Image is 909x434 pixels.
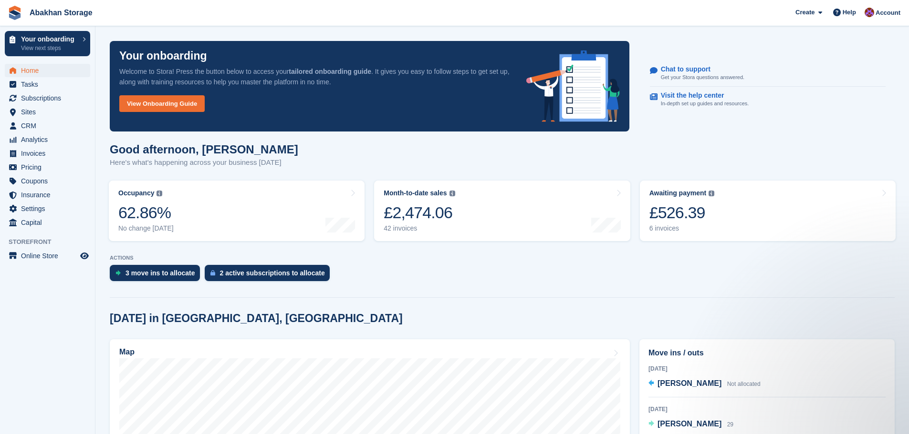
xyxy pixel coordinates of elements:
[5,91,90,105] a: menu
[648,378,761,390] a: [PERSON_NAME] Not allocated
[661,73,744,81] p: Get your Stora questions answered.
[205,265,334,286] a: 2 active subscriptions to allocate
[21,133,78,146] span: Analytics
[5,249,90,262] a: menu
[843,8,856,17] span: Help
[119,66,511,87] p: Welcome to Stora! Press the button below to access your . It gives you easy to follow steps to ge...
[5,202,90,215] a: menu
[21,78,78,91] span: Tasks
[5,161,90,174] a: menu
[661,91,742,100] p: Visit the help center
[118,203,174,222] div: 62.86%
[157,191,162,196] img: icon-info-grey-7440780725fd019a000dd9b08b2336e03edf1995a4989e88bcd33f0948082b44.svg
[110,143,298,156] h1: Good afternoon, [PERSON_NAME]
[220,269,325,277] div: 2 active subscriptions to allocate
[5,133,90,146] a: menu
[5,119,90,132] a: menu
[648,347,886,359] h2: Move ins / outs
[289,68,371,75] strong: tailored onboarding guide
[384,224,455,232] div: 42 invoices
[5,31,90,56] a: Your onboarding View next steps
[876,8,900,18] span: Account
[26,5,96,20] a: Abakhan Storage
[658,420,721,428] span: [PERSON_NAME]
[118,224,174,232] div: No change [DATE]
[9,237,95,247] span: Storefront
[5,105,90,119] a: menu
[21,64,78,77] span: Home
[21,188,78,202] span: Insurance
[110,265,205,286] a: 3 move ins to allocate
[449,191,455,196] img: icon-info-grey-7440780725fd019a000dd9b08b2336e03edf1995a4989e88bcd33f0948082b44.svg
[5,216,90,229] a: menu
[795,8,815,17] span: Create
[5,188,90,202] a: menu
[21,91,78,105] span: Subscriptions
[21,147,78,160] span: Invoices
[109,181,365,241] a: Occupancy 62.86% No change [DATE]
[648,364,886,373] div: [DATE]
[648,418,733,431] a: [PERSON_NAME] 29
[650,61,886,87] a: Chat to support Get your Stora questions answered.
[727,381,761,387] span: Not allocated
[125,269,195,277] div: 3 move ins to allocate
[661,65,737,73] p: Chat to support
[119,95,205,112] a: View Onboarding Guide
[21,105,78,119] span: Sites
[79,250,90,262] a: Preview store
[374,181,630,241] a: Month-to-date sales £2,474.06 42 invoices
[865,8,874,17] img: William Abakhan
[210,270,215,276] img: active_subscription_to_allocate_icon-d502201f5373d7db506a760aba3b589e785aa758c864c3986d89f69b8ff3...
[384,189,447,197] div: Month-to-date sales
[118,189,154,197] div: Occupancy
[650,87,886,112] a: Visit the help center In-depth set up guides and resources.
[661,100,749,108] p: In-depth set up guides and resources.
[21,249,78,262] span: Online Store
[649,203,715,222] div: £526.39
[119,50,207,61] p: Your onboarding
[5,78,90,91] a: menu
[5,147,90,160] a: menu
[110,255,895,261] p: ACTIONS
[115,270,121,276] img: move_ins_to_allocate_icon-fdf77a2bb77ea45bf5b3d319d69a93e2d87916cf1d5bf7949dd705db3b84f3ca.svg
[21,119,78,132] span: CRM
[21,44,78,52] p: View next steps
[649,224,715,232] div: 6 invoices
[21,202,78,215] span: Settings
[21,174,78,188] span: Coupons
[110,157,298,168] p: Here's what's happening across your business [DATE]
[640,181,896,241] a: Awaiting payment £526.39 6 invoices
[5,64,90,77] a: menu
[21,36,78,42] p: Your onboarding
[110,312,403,325] h2: [DATE] in [GEOGRAPHIC_DATA], [GEOGRAPHIC_DATA]
[526,50,620,122] img: onboarding-info-6c161a55d2c0e0a8cae90662b2fe09162a5109e8cc188191df67fb4f79e88e88.svg
[21,216,78,229] span: Capital
[709,191,714,196] img: icon-info-grey-7440780725fd019a000dd9b08b2336e03edf1995a4989e88bcd33f0948082b44.svg
[8,6,22,20] img: stora-icon-8386f47178a22dfd0bd8f6a31ec36ba5ce8667c1dd55bd0f319d3a0aa187defe.svg
[5,174,90,188] a: menu
[727,421,733,428] span: 29
[658,379,721,387] span: [PERSON_NAME]
[21,161,78,174] span: Pricing
[119,348,135,356] h2: Map
[649,189,707,197] div: Awaiting payment
[384,203,455,222] div: £2,474.06
[648,405,886,414] div: [DATE]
